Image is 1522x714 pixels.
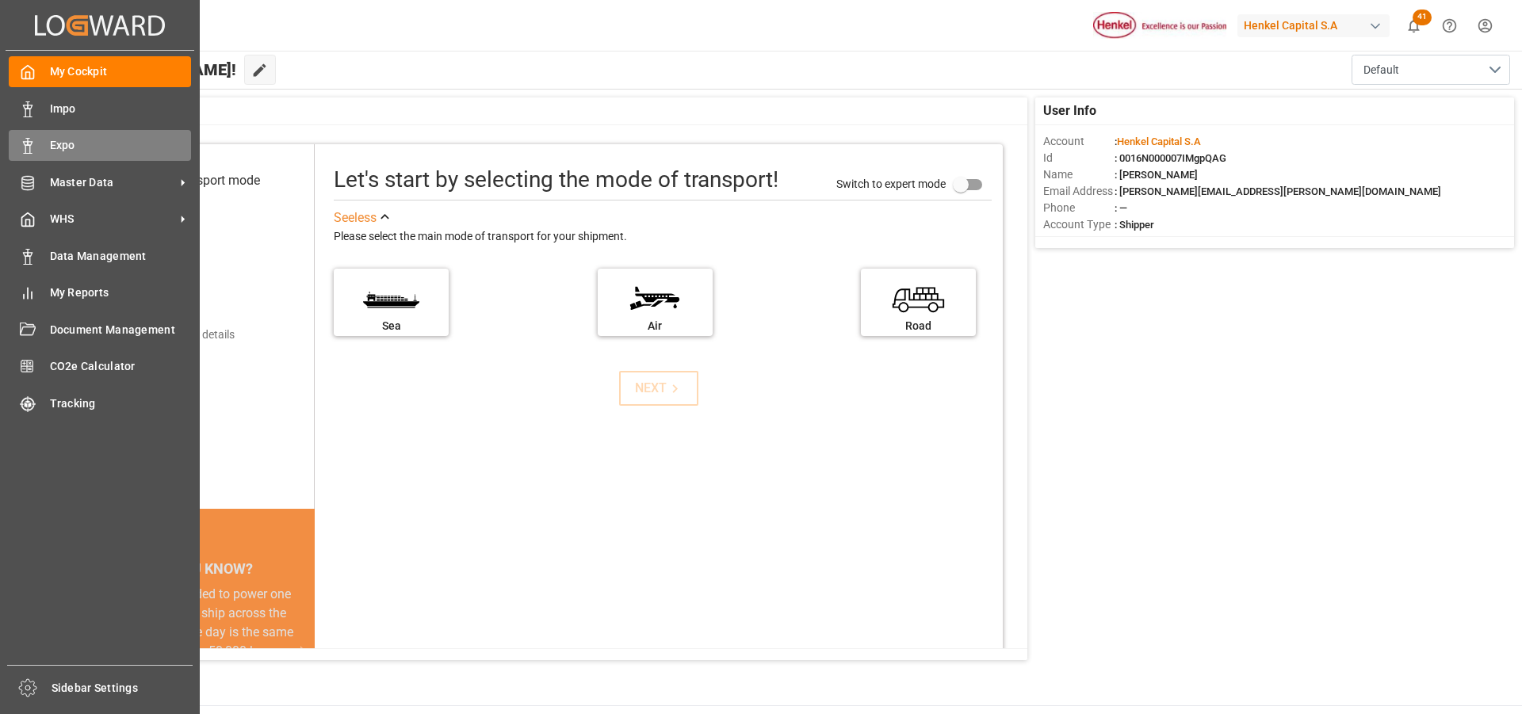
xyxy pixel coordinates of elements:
img: Henkel%20logo.jpg_1689854090.jpg [1093,12,1226,40]
button: show 41 new notifications [1396,8,1432,44]
span: Email Address [1043,183,1115,200]
a: My Reports [9,277,191,308]
span: Account Type [1043,216,1115,233]
span: CO2e Calculator [50,358,192,375]
a: Document Management [9,314,191,345]
a: Impo [9,93,191,124]
span: WHS [50,211,175,227]
span: : [PERSON_NAME] [1115,169,1198,181]
span: Name [1043,166,1115,183]
span: : [1115,136,1201,147]
span: Document Management [50,322,192,338]
span: My Reports [50,284,192,301]
span: Phone [1043,200,1115,216]
button: open menu [1352,55,1510,85]
span: Tracking [50,395,192,412]
span: Data Management [50,248,192,265]
span: : [PERSON_NAME][EMAIL_ADDRESS][PERSON_NAME][DOMAIN_NAME] [1115,185,1441,197]
span: Hello [PERSON_NAME]! [66,55,236,85]
div: Air [606,318,705,334]
button: NEXT [619,371,698,406]
button: Henkel Capital S.A [1237,10,1396,40]
span: Master Data [50,174,175,191]
div: DID YOU KNOW? [86,552,315,585]
span: User Info [1043,101,1096,120]
div: Road [869,318,968,334]
span: Id [1043,150,1115,166]
span: Henkel Capital S.A [1117,136,1201,147]
span: : 0016N000007IMgpQAG [1115,152,1226,164]
span: Account [1043,133,1115,150]
div: NEXT [635,379,683,398]
a: Tracking [9,388,191,418]
a: CO2e Calculator [9,351,191,382]
span: : — [1115,202,1127,214]
button: Help Center [1432,8,1467,44]
div: Please select the main mode of transport for your shipment. [334,227,992,246]
div: See less [334,208,377,227]
span: 41 [1413,10,1432,25]
a: Data Management [9,240,191,271]
span: Default [1363,62,1399,78]
span: : Shipper [1115,219,1154,231]
span: Impo [50,101,192,117]
span: Switch to expert mode [836,177,946,189]
a: My Cockpit [9,56,191,87]
span: Expo [50,137,192,154]
div: Henkel Capital S.A [1237,14,1390,37]
div: Sea [342,318,441,334]
div: The energy needed to power one large container ship across the ocean in a single day is the same ... [105,585,296,699]
a: Expo [9,130,191,161]
div: Let's start by selecting the mode of transport! [334,163,778,197]
span: Sidebar Settings [52,680,193,697]
span: My Cockpit [50,63,192,80]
